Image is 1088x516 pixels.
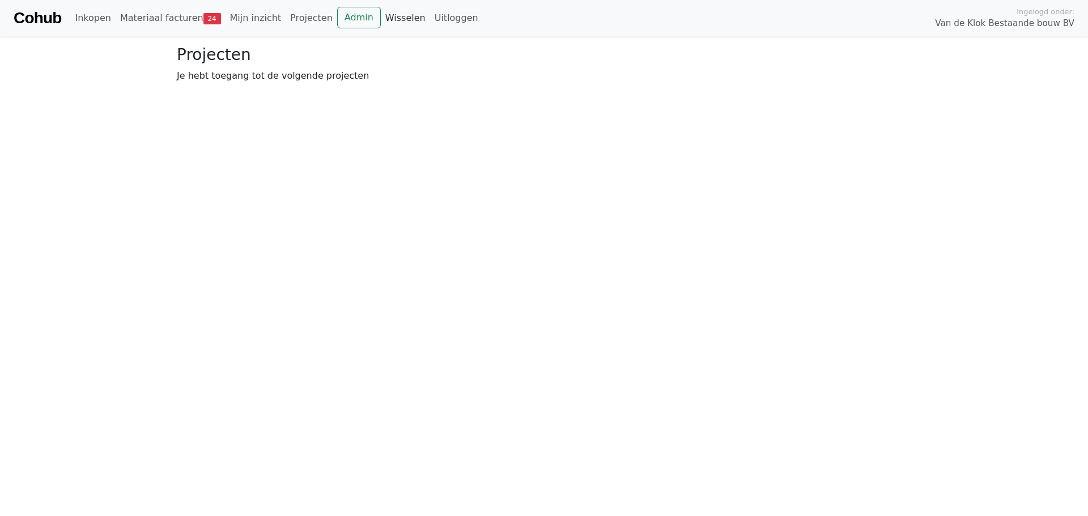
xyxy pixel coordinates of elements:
span: Van de Klok Bestaande bouw BV [935,17,1074,30]
a: Admin [337,7,381,28]
a: Projecten [286,7,337,29]
p: Je hebt toegang tot de volgende projecten [177,69,911,83]
a: Wisselen [381,7,430,29]
span: 24 [203,13,221,24]
span: Ingelogd onder: [1017,6,1074,17]
a: Uitloggen [430,7,483,29]
a: Inkopen [70,7,115,29]
a: Cohub [14,5,61,32]
a: Materiaal facturen24 [116,7,226,29]
a: Mijn inzicht [226,7,286,29]
h3: Projecten [177,45,911,65]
